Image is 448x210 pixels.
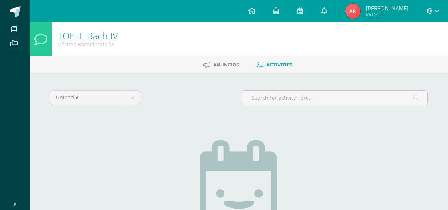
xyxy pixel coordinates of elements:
[242,91,427,105] input: Search for activity here…
[366,11,408,17] span: Mi Perfil
[58,41,118,48] div: Décimo Bachillerato 'A'
[266,62,292,68] span: Activities
[203,59,239,71] a: Anuncios
[213,62,239,68] span: Anuncios
[56,91,120,105] span: Unidad 4
[50,91,140,105] a: Unidad 4
[58,30,118,41] h1: TOEFL Bach IV
[366,4,408,12] span: [PERSON_NAME]
[58,29,118,42] a: TOEFL Bach IV
[345,4,360,19] img: c9bcb59223d60cba950dd4d66ce03bcc.png
[257,59,292,71] a: Activities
